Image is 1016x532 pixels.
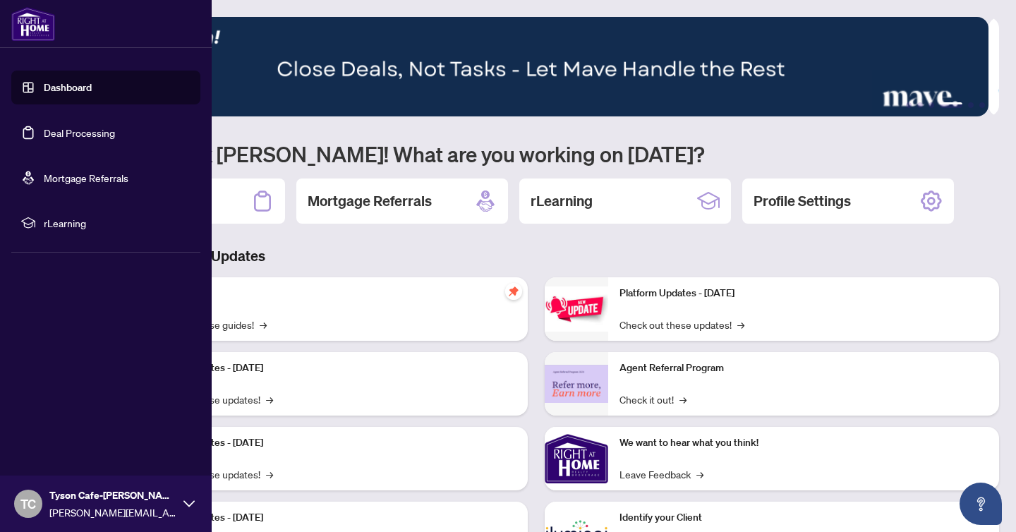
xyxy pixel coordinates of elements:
[73,246,999,266] h3: Brokerage & Industry Updates
[545,365,608,404] img: Agent Referral Program
[73,140,999,167] h1: Welcome back [PERSON_NAME]! What are you working on [DATE]?
[619,435,988,451] p: We want to hear what you think!
[679,392,687,407] span: →
[696,466,703,482] span: →
[619,466,703,482] a: Leave Feedback→
[49,504,176,520] span: [PERSON_NAME][EMAIL_ADDRESS][DOMAIN_NAME]
[960,483,1002,525] button: Open asap
[266,466,273,482] span: →
[260,317,267,332] span: →
[148,286,516,301] p: Self-Help
[968,102,974,108] button: 5
[44,215,190,231] span: rLearning
[531,191,593,211] h2: rLearning
[545,286,608,331] img: Platform Updates - June 23, 2025
[44,126,115,139] a: Deal Processing
[619,286,988,301] p: Platform Updates - [DATE]
[917,102,923,108] button: 2
[148,361,516,376] p: Platform Updates - [DATE]
[11,7,55,41] img: logo
[619,317,744,332] a: Check out these updates!→
[266,392,273,407] span: →
[929,102,934,108] button: 3
[619,392,687,407] a: Check it out!→
[619,361,988,376] p: Agent Referral Program
[545,427,608,490] img: We want to hear what you think!
[619,510,988,526] p: Identify your Client
[49,488,176,503] span: Tyson Cafe-[PERSON_NAME]
[73,17,988,116] img: Slide 3
[20,494,36,514] span: TC
[940,102,962,108] button: 4
[754,191,851,211] h2: Profile Settings
[148,435,516,451] p: Platform Updates - [DATE]
[906,102,912,108] button: 1
[44,171,128,184] a: Mortgage Referrals
[148,510,516,526] p: Platform Updates - [DATE]
[44,81,92,94] a: Dashboard
[308,191,432,211] h2: Mortgage Referrals
[505,283,522,300] span: pushpin
[737,317,744,332] span: →
[979,102,985,108] button: 6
